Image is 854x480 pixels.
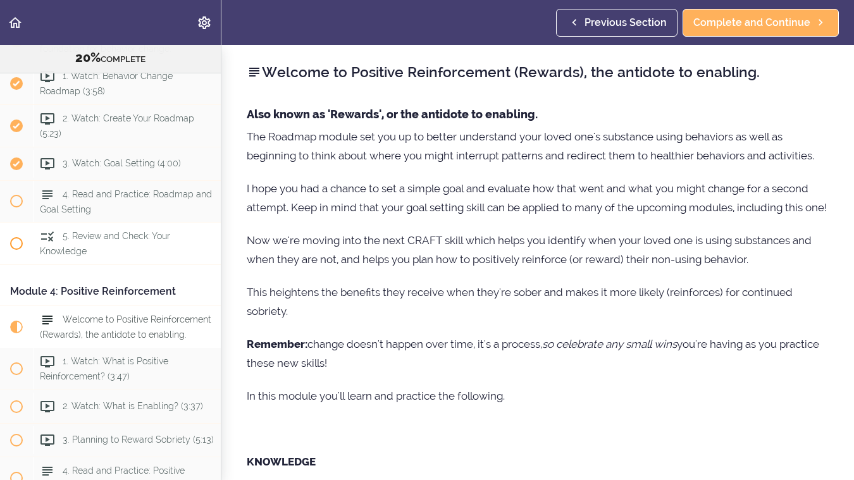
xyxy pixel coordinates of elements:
span: 2. Watch: What is Enabling? (3:37) [63,402,203,412]
strong: KNOWLEDGE [247,455,316,468]
strong: Remember: [247,338,307,350]
p: The Roadmap module set you up to better understand your loved one's substance using behaviors as ... [247,127,829,165]
a: Previous Section [556,9,678,37]
p: Now we're moving into the next CRAFT skill which helps you identify when your loved one is using ... [247,231,829,269]
a: Complete and Continue [683,9,839,37]
p: I hope you had a chance to set a simple goal and evaluate how that went and what you might change... [247,179,829,217]
span: Welcome to Positive Reinforcement (Rewards), the antidote to enabling. [40,315,211,340]
span: Complete and Continue [693,15,810,30]
svg: Back to course curriculum [8,15,23,30]
p: This heightens the benefits they receive when they're sober and makes it more likely (reinforces)... [247,283,829,321]
span: 20% [75,50,101,65]
em: so celebrate any small wins [542,338,677,350]
span: 3. Watch: Goal Setting (4:00) [63,158,181,168]
span: 3. Planning to Reward Sobriety (5:13) [63,435,214,445]
span: Previous Section [585,15,667,30]
span: 4. Read and Practice: Roadmap and Goal Setting [40,189,212,214]
span: 2. Watch: Create Your Roadmap (5:23) [40,113,194,138]
div: COMPLETE [16,50,205,66]
p: change doesn't happen over time, it's a process, you're having as you practice these new skills! [247,335,829,372]
strong: Also known as 'Rewards', or the antidote to enabling. [247,108,538,121]
span: 5. Review and Check: Your Knowledge [40,231,170,256]
svg: Settings Menu [197,15,212,30]
span: 1. Watch: What is Positive Reinforcement? (3:47) [40,357,168,381]
p: In this module you'll learn and practice the following. [247,386,829,405]
h2: Welcome to Positive Reinforcement (Rewards), the antidote to enabling. [247,61,829,83]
